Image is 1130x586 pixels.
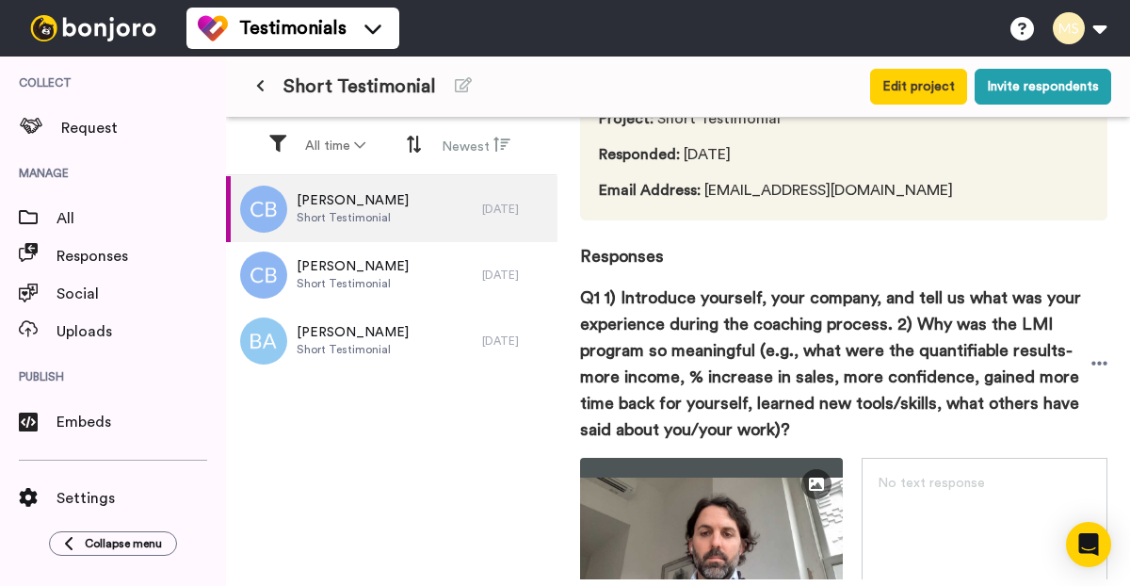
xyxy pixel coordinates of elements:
img: cb.png [240,252,287,299]
span: Collapse menu [85,536,162,551]
span: Project : [599,111,654,126]
span: Uploads [56,320,226,343]
button: Edit project [870,69,967,105]
span: [PERSON_NAME] [297,191,409,210]
button: All time [294,129,377,163]
span: [PERSON_NAME] [297,323,409,342]
span: [DATE] [599,143,953,166]
button: Collapse menu [49,531,177,556]
span: Short Testimonial [297,210,409,225]
span: Short Testimonial [297,342,409,357]
img: tm-color.svg [198,13,228,43]
div: [DATE] [482,268,548,283]
span: Testimonials [239,15,347,41]
div: Open Intercom Messenger [1066,522,1111,567]
span: Responses [580,220,1107,269]
a: [PERSON_NAME]Short Testimonial[DATE] [226,176,557,242]
img: cb.png [240,186,287,233]
img: ba.png [240,317,287,365]
span: Responses [56,245,226,268]
span: Short Testimonial [283,73,436,100]
div: [DATE] [482,202,548,217]
span: All [56,207,226,230]
span: No text response [878,477,985,490]
span: Short Testimonial [297,276,409,291]
span: Social [56,283,226,305]
span: Responded : [599,147,680,162]
span: [PERSON_NAME] [297,257,409,276]
button: Newest [430,128,522,164]
span: Request [61,117,226,139]
span: Q1 1) Introduce yourself, your company, and tell us what was your experience during the coaching ... [580,285,1091,443]
img: bj-logo-header-white.svg [23,15,164,41]
a: [PERSON_NAME]Short Testimonial[DATE] [226,308,557,374]
span: Embeds [56,411,226,433]
span: Email Address : [599,183,701,198]
span: Settings [56,487,226,510]
span: Short Testimonial [599,107,953,130]
span: [EMAIL_ADDRESS][DOMAIN_NAME] [599,179,953,202]
div: [DATE] [482,334,548,349]
button: Invite respondents [975,69,1111,105]
a: [PERSON_NAME]Short Testimonial[DATE] [226,242,557,308]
